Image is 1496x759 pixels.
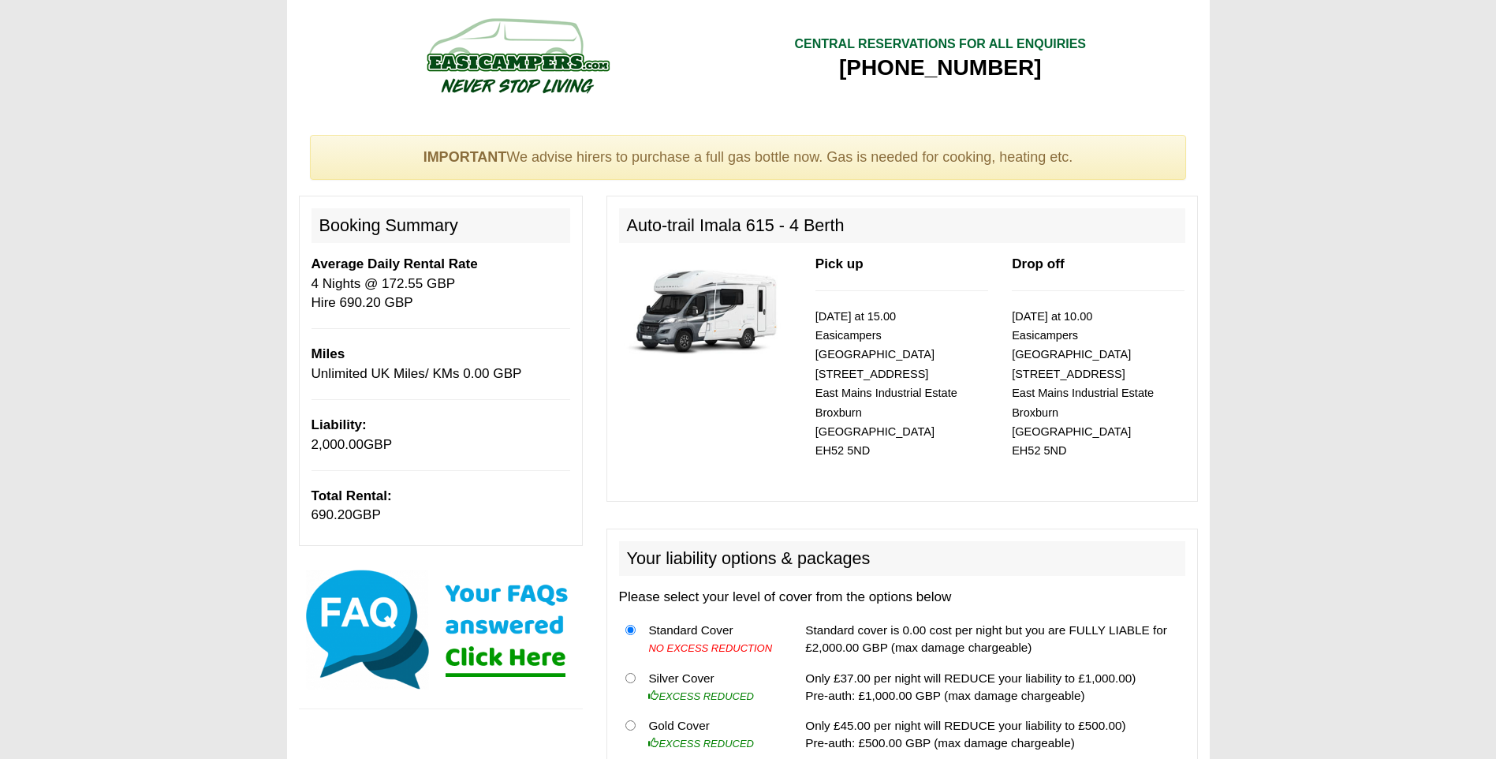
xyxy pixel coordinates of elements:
p: GBP [312,416,570,454]
div: [PHONE_NUMBER] [794,54,1086,82]
i: NO EXCESS REDUCTION [648,642,772,654]
span: 2,000.00 [312,437,364,452]
td: Gold Cover [642,711,782,758]
p: 4 Nights @ 172.55 GBP Hire 690.20 GBP [312,255,570,312]
p: Please select your level of cover from the options below [619,588,1185,607]
td: Only £37.00 per night will REDUCE your liability to £1,000.00) Pre-auth: £1,000.00 GBP (max damag... [799,663,1184,711]
p: Unlimited UK Miles/ KMs 0.00 GBP [312,345,570,383]
b: Liability: [312,417,367,432]
p: GBP [312,487,570,525]
small: [DATE] at 15.00 Easicampers [GEOGRAPHIC_DATA] [STREET_ADDRESS] East Mains Industrial Estate Broxb... [815,310,957,458]
b: Total Rental: [312,488,392,503]
td: Only £45.00 per night will REDUCE your liability to £500.00) Pre-auth: £500.00 GBP (max damage ch... [799,711,1184,758]
small: [DATE] at 10.00 Easicampers [GEOGRAPHIC_DATA] [STREET_ADDRESS] East Mains Industrial Estate Broxb... [1012,310,1154,458]
td: Standard Cover [642,615,782,664]
strong: IMPORTANT [423,149,507,165]
img: Click here for our most common FAQs [299,566,583,693]
td: Silver Cover [642,663,782,711]
b: Pick up [815,256,864,271]
h2: Auto-trail Imala 615 - 4 Berth [619,208,1185,243]
td: Standard cover is 0.00 cost per night but you are FULLY LIABLE for £2,000.00 GBP (max damage char... [799,615,1184,664]
img: 344.jpg [619,255,792,366]
b: Average Daily Rental Rate [312,256,478,271]
b: Drop off [1012,256,1064,271]
i: EXCESS REDUCED [648,690,754,702]
img: campers-checkout-logo.png [367,12,667,99]
span: 690.20 [312,507,353,522]
b: Miles [312,346,345,361]
div: CENTRAL RESERVATIONS FOR ALL ENQUIRIES [794,36,1086,54]
h2: Your liability options & packages [619,541,1185,576]
h2: Booking Summary [312,208,570,243]
div: We advise hirers to purchase a full gas bottle now. Gas is needed for cooking, heating etc. [310,135,1187,181]
i: EXCESS REDUCED [648,738,754,750]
